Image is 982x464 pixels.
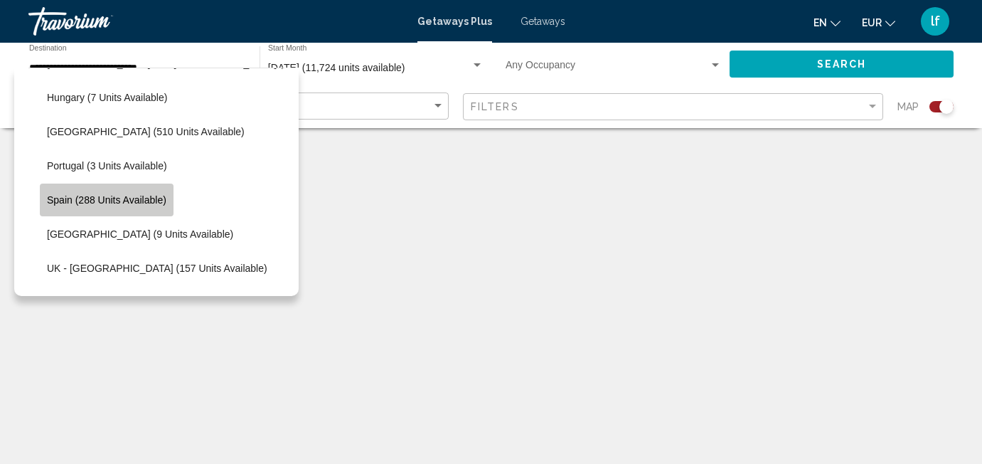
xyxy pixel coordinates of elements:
[40,218,240,251] button: [GEOGRAPHIC_DATA] (9 units available)
[813,17,827,28] span: en
[28,7,403,36] a: Travorium
[40,286,263,319] button: UK - [GEOGRAPHIC_DATA] (2 units available)
[40,184,174,216] button: Spain (288 units available)
[417,16,492,27] a: Getaways Plus
[897,97,919,117] span: Map
[40,115,252,148] button: [GEOGRAPHIC_DATA] (510 units available)
[47,160,167,172] span: Portugal (3 units available)
[40,149,174,182] button: Portugal (3 units available)
[47,92,167,103] span: Hungary (7 units available)
[40,81,174,114] button: Hungary (7 units available)
[730,51,954,77] button: Search
[47,126,245,137] span: [GEOGRAPHIC_DATA] (510 units available)
[813,12,840,33] button: Change language
[47,194,166,206] span: Spain (288 units available)
[521,16,565,27] a: Getaways
[817,59,867,70] span: Search
[463,93,883,122] button: Filter
[931,14,940,28] span: lf
[917,6,954,36] button: User Menu
[47,263,267,274] span: UK - [GEOGRAPHIC_DATA] (157 units available)
[471,101,519,112] span: Filters
[862,17,882,28] span: EUR
[40,252,274,285] button: UK - [GEOGRAPHIC_DATA] (157 units available)
[862,12,895,33] button: Change currency
[47,228,233,240] span: [GEOGRAPHIC_DATA] (9 units available)
[268,62,405,73] span: [DATE] (11,724 units available)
